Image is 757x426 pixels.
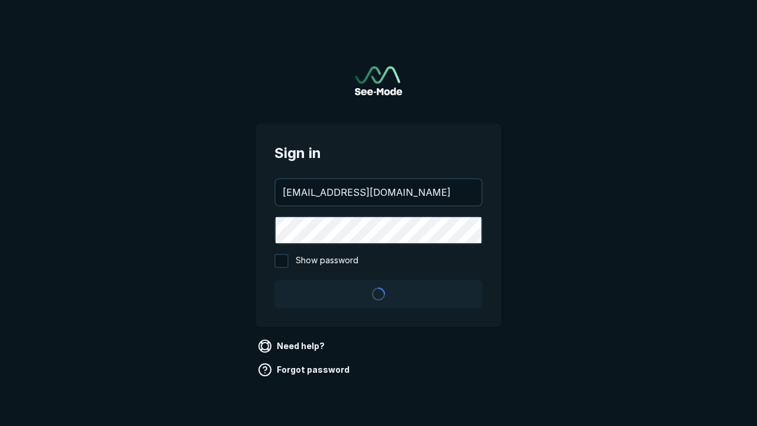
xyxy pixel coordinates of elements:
a: Forgot password [255,360,354,379]
img: See-Mode Logo [355,66,402,95]
input: your@email.com [276,179,481,205]
a: Need help? [255,337,329,356]
span: Sign in [274,143,483,164]
a: Go to sign in [355,66,402,95]
span: Show password [296,254,358,268]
